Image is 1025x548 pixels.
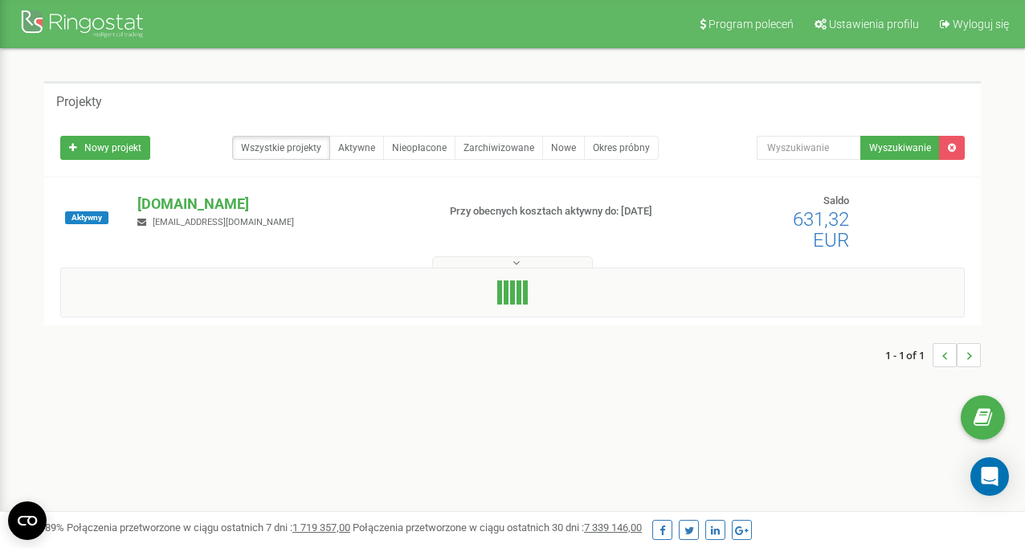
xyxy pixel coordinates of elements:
nav: ... [885,327,981,383]
span: 631,32 EUR [793,208,849,252]
a: Nowe [542,136,585,160]
u: 7 339 146,00 [584,521,642,534]
a: Nieopłacone [383,136,455,160]
a: Zarchiwizowane [455,136,543,160]
p: Przy obecnych kosztach aktywny do: [DATE] [450,204,658,219]
button: Wyszukiwanie [860,136,940,160]
p: [DOMAIN_NAME] [137,194,423,215]
a: Okres próbny [584,136,659,160]
a: Aktywne [329,136,384,160]
span: Aktywny [65,211,108,224]
span: Ustawienia profilu [829,18,919,31]
input: Wyszukiwanie [757,136,861,160]
a: Nowy projekt [60,136,150,160]
button: Open CMP widget [8,501,47,540]
span: 1 - 1 of 1 [885,343,933,367]
span: [EMAIL_ADDRESS][DOMAIN_NAME] [153,217,294,227]
span: Program poleceń [709,18,794,31]
span: Połączenia przetworzone w ciągu ostatnich 30 dni : [353,521,642,534]
span: Wyloguj się [953,18,1009,31]
h5: Projekty [56,95,102,109]
u: 1 719 357,00 [292,521,350,534]
span: Połączenia przetworzone w ciągu ostatnich 7 dni : [67,521,350,534]
div: Open Intercom Messenger [970,457,1009,496]
a: Wszystkie projekty [232,136,330,160]
span: Saldo [823,194,849,207]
